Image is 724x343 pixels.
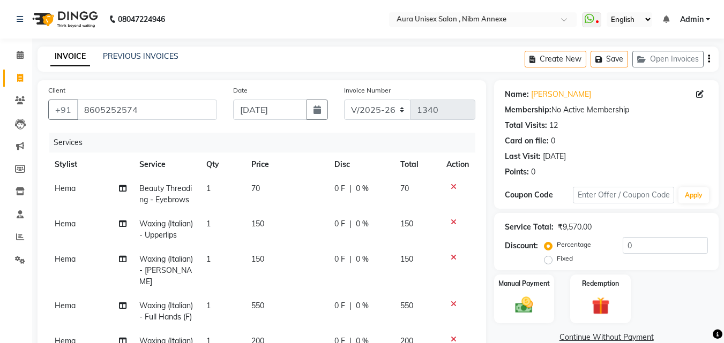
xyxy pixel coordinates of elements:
[349,254,352,265] span: |
[505,104,708,116] div: No Active Membership
[440,153,475,177] th: Action
[505,240,538,251] div: Discount:
[505,89,529,100] div: Name:
[245,153,328,177] th: Price
[557,254,573,263] label: Fixed
[582,279,619,288] label: Redemption
[510,295,539,315] img: _cash.svg
[505,166,529,178] div: Points:
[356,218,369,230] span: 0 %
[349,183,352,194] span: |
[400,254,413,264] span: 150
[356,300,369,311] span: 0 %
[206,301,211,310] span: 1
[55,219,76,228] span: Hema
[505,151,541,162] div: Last Visit:
[496,332,716,343] a: Continue Without Payment
[328,153,394,177] th: Disc
[394,153,441,177] th: Total
[505,135,549,147] div: Card on file:
[103,51,178,61] a: PREVIOUS INVOICES
[498,279,550,288] label: Manual Payment
[118,4,165,34] b: 08047224946
[551,135,555,147] div: 0
[531,166,535,178] div: 0
[632,51,704,67] button: Open Invoices
[549,120,558,131] div: 12
[55,301,76,310] span: Hema
[206,219,211,228] span: 1
[349,300,352,311] span: |
[133,153,200,177] th: Service
[505,189,572,201] div: Coupon Code
[586,295,615,317] img: _gift.svg
[573,187,674,203] input: Enter Offer / Coupon Code
[680,14,704,25] span: Admin
[344,86,391,95] label: Invoice Number
[525,51,586,67] button: Create New
[139,301,193,322] span: Waxing (Italian) - Full Hands (F)
[505,120,547,131] div: Total Visits:
[48,153,133,177] th: Stylist
[77,100,217,120] input: Search by Name/Mobile/Email/Code
[48,100,78,120] button: +91
[591,51,628,67] button: Save
[356,183,369,194] span: 0 %
[531,89,591,100] a: [PERSON_NAME]
[543,151,566,162] div: [DATE]
[334,254,345,265] span: 0 F
[251,301,264,310] span: 550
[139,219,193,240] span: Waxing (Italian) - Upperlips
[27,4,101,34] img: logo
[400,301,413,310] span: 550
[55,254,76,264] span: Hema
[557,240,591,249] label: Percentage
[334,218,345,230] span: 0 F
[349,218,352,230] span: |
[200,153,245,177] th: Qty
[233,86,248,95] label: Date
[400,184,409,193] span: 70
[334,300,345,311] span: 0 F
[55,184,76,193] span: Hema
[505,104,551,116] div: Membership:
[139,254,193,286] span: Waxing (Italian) - [PERSON_NAME]
[400,219,413,228] span: 150
[206,184,211,193] span: 1
[206,254,211,264] span: 1
[558,222,592,233] div: ₹9,570.00
[678,187,709,203] button: Apply
[50,47,90,66] a: INVOICE
[49,133,483,153] div: Services
[48,86,65,95] label: Client
[356,254,369,265] span: 0 %
[505,222,554,233] div: Service Total:
[334,183,345,194] span: 0 F
[251,219,264,228] span: 150
[251,254,264,264] span: 150
[139,184,192,204] span: Beauty Threading - Eyebrows
[251,184,260,193] span: 70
